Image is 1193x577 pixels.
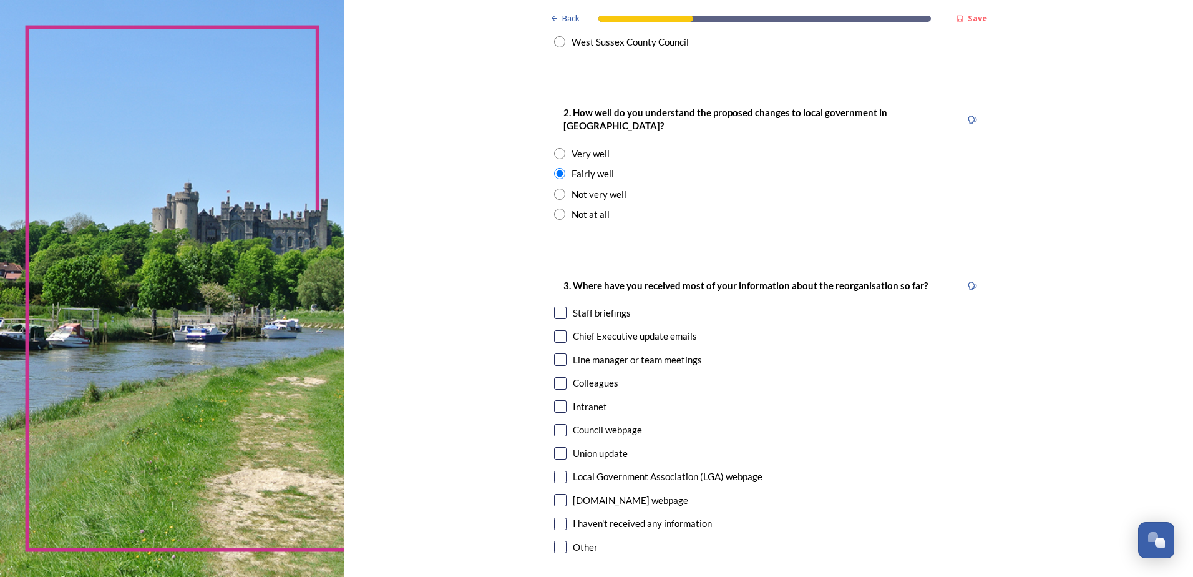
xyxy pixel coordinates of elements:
[573,540,598,555] div: Other
[562,12,580,24] span: Back
[563,107,889,131] strong: 2. How well do you understand the proposed changes to local government in [GEOGRAPHIC_DATA]?
[573,493,688,508] div: [DOMAIN_NAME] webpage
[572,35,689,49] div: West Sussex County Council
[572,207,610,222] div: Not at all
[573,306,631,320] div: Staff briefings
[573,353,702,367] div: Line manager or team meetings
[573,516,712,531] div: I haven't received any information
[572,147,610,161] div: Very well
[563,280,928,291] strong: 3. Where have you received most of your information about the reorganisation so far?
[968,12,987,24] strong: Save
[573,423,642,437] div: Council webpage
[573,446,628,461] div: Union update
[1138,522,1174,558] button: Open Chat
[573,400,607,414] div: Intranet
[573,470,762,484] div: Local Government Association (LGA) webpage
[572,167,614,181] div: Fairly well
[573,376,618,390] div: Colleagues
[573,329,697,343] div: Chief Executive update emails
[572,187,626,202] div: Not very well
